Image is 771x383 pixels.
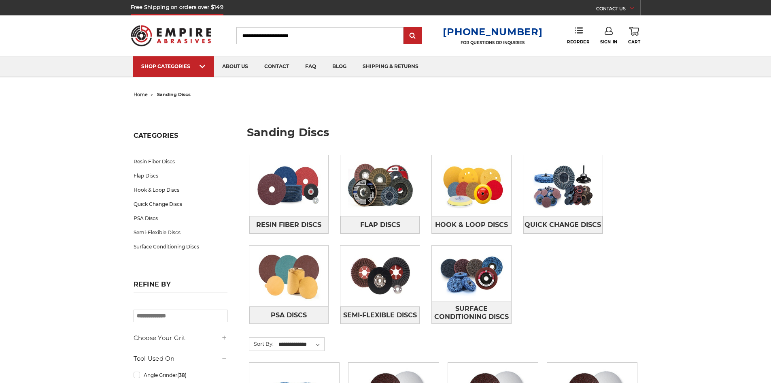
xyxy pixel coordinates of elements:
[628,39,640,45] span: Cart
[432,246,511,302] img: Surface Conditioning Discs
[567,39,589,45] span: Reorder
[134,211,227,225] a: PSA Discs
[435,218,508,232] span: Hook & Loop Discs
[134,183,227,197] a: Hook & Loop Discs
[340,216,420,233] a: Flap Discs
[360,218,400,232] span: Flap Discs
[355,56,427,77] a: shipping & returns
[432,216,511,233] a: Hook & Loop Discs
[340,246,420,306] img: Semi-Flexible Discs
[432,302,511,324] span: Surface Conditioning Discs
[523,155,603,216] img: Quick Change Discs
[596,4,640,15] a: CONTACT US
[249,246,329,306] img: PSA Discs
[256,56,297,77] a: contact
[134,280,227,293] h5: Refine by
[432,155,511,216] img: Hook & Loop Discs
[134,368,227,382] a: Angle Grinder(38)
[134,333,227,343] h5: Choose Your Grit
[297,56,324,77] a: faq
[247,127,638,144] h1: sanding discs
[214,56,256,77] a: about us
[567,27,589,44] a: Reorder
[157,92,191,97] span: sanding discs
[443,26,542,38] a: [PHONE_NUMBER]
[249,338,274,350] label: Sort By:
[134,132,227,144] h5: Categories
[343,308,417,322] span: Semi-Flexible Discs
[141,63,206,69] div: SHOP CATEGORIES
[131,20,212,51] img: Empire Abrasives
[177,372,187,378] span: (38)
[271,308,307,322] span: PSA Discs
[134,225,227,240] a: Semi-Flexible Discs
[134,354,227,364] h5: Tool Used On
[340,155,420,216] img: Flap Discs
[432,302,511,324] a: Surface Conditioning Discs
[628,27,640,45] a: Cart
[525,218,601,232] span: Quick Change Discs
[340,306,420,324] a: Semi-Flexible Discs
[249,155,329,216] img: Resin Fiber Discs
[405,28,421,44] input: Submit
[134,92,148,97] a: home
[249,306,329,324] a: PSA Discs
[277,338,324,351] select: Sort By:
[249,216,329,233] a: Resin Fiber Discs
[600,39,618,45] span: Sign In
[523,216,603,233] a: Quick Change Discs
[134,197,227,211] a: Quick Change Discs
[443,40,542,45] p: FOR QUESTIONS OR INQUIRIES
[134,240,227,254] a: Surface Conditioning Discs
[256,218,321,232] span: Resin Fiber Discs
[324,56,355,77] a: blog
[134,154,227,169] a: Resin Fiber Discs
[134,169,227,183] a: Flap Discs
